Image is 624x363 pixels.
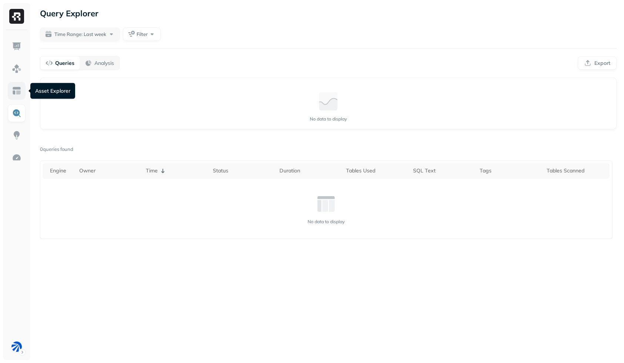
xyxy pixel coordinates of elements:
img: Insights [12,131,21,140]
div: Time [146,166,205,175]
button: Time Range: Last week [40,27,120,41]
p: No data to display [310,116,347,122]
div: Owner [79,167,138,174]
div: Tags [480,167,539,174]
p: Queries [55,60,74,67]
div: Engine [50,167,72,174]
p: Analysis [94,60,114,67]
p: 0 queries found [40,146,73,153]
img: Query Explorer [12,108,21,118]
button: Filter [123,27,161,41]
div: Asset Explorer [30,83,75,99]
img: Asset Explorer [12,86,21,96]
img: BAM Dev [11,341,22,352]
div: Duration [279,167,339,174]
img: Dashboard [12,42,21,51]
div: Tables Scanned [547,167,606,174]
span: Time Range: Last week [54,31,106,38]
div: SQL Text [413,167,472,174]
span: Filter [137,31,148,38]
img: Assets [12,64,21,73]
img: Optimization [12,153,21,162]
div: Tables Used [346,167,405,174]
img: Ryft [9,9,24,24]
div: Status [213,167,272,174]
button: Export [578,56,617,70]
p: No data to display [308,219,345,224]
p: Query Explorer [40,7,98,20]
